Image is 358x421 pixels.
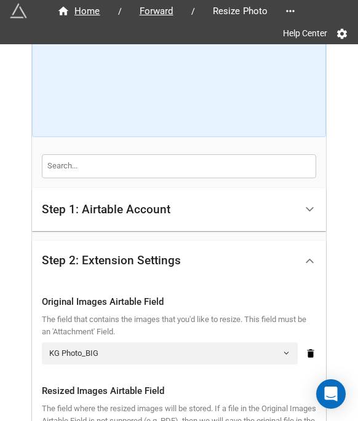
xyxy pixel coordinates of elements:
div: Step 2: Extension Settings [32,241,326,280]
div: The field that contains the images that you'd like to resize. This field must be an 'Attachment' ... [42,313,316,339]
li: / [118,5,122,18]
div: Home [57,4,100,18]
div: Open Intercom Messenger [316,379,346,409]
a: Home [44,4,113,18]
nav: breadcrumb [44,4,280,18]
div: Step 1: Airtable Account [32,188,326,232]
a: Help Center [274,22,336,44]
img: miniextensions-icon.73ae0678.png [10,2,27,20]
a: KG Photo_BIG [42,342,298,364]
div: Step 2: Extension Settings [42,254,181,267]
li: / [191,5,195,18]
span: Forward [132,4,181,18]
div: Resized Images Airtable Field [42,384,316,399]
span: Resize Photo [205,4,276,18]
div: Original Images Airtable Field [42,295,316,310]
input: Search... [42,154,316,178]
a: Forward [127,4,186,18]
div: Step 1: Airtable Account [42,203,170,216]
